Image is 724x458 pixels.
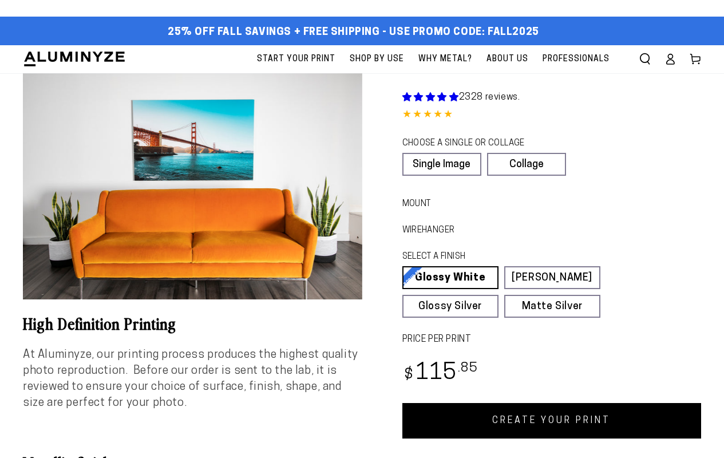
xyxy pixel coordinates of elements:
span: Professionals [543,52,610,66]
span: At Aluminyze, our printing process produces the highest quality photo reproduction. Before our or... [23,349,358,409]
span: Start Your Print [257,52,335,66]
sup: .85 [458,362,478,375]
a: About Us [481,45,534,73]
a: Why Metal? [413,45,478,73]
a: Glossy White [402,266,499,289]
a: Start Your Print [251,45,341,73]
label: PRICE PER PRINT [402,333,702,346]
legend: WireHanger [402,224,434,237]
legend: CHOOSE A SINGLE OR COLLAGE [402,137,555,150]
a: Glossy Silver [402,295,499,318]
span: 25% off FALL Savings + Free Shipping - Use Promo Code: FALL2025 [168,26,539,39]
bdi: 115 [402,362,478,385]
summary: Search our site [632,46,658,72]
div: 4.85 out of 5.0 stars [402,107,702,124]
a: [PERSON_NAME] [504,266,600,289]
a: Professionals [537,45,615,73]
span: Shop By Use [350,52,404,66]
span: About Us [486,52,528,66]
a: Single Image [402,153,481,176]
legend: SELECT A FINISH [402,251,577,263]
a: Shop By Use [344,45,410,73]
legend: Mount [402,198,420,211]
span: $ [404,368,414,383]
span: Why Metal? [418,52,472,66]
a: CREATE YOUR PRINT [402,403,702,439]
a: Collage [487,153,566,176]
b: High Definition Printing [23,312,176,334]
media-gallery: Gallery Viewer [23,73,362,299]
img: Aluminyze [23,50,126,68]
a: Matte Silver [504,295,600,318]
